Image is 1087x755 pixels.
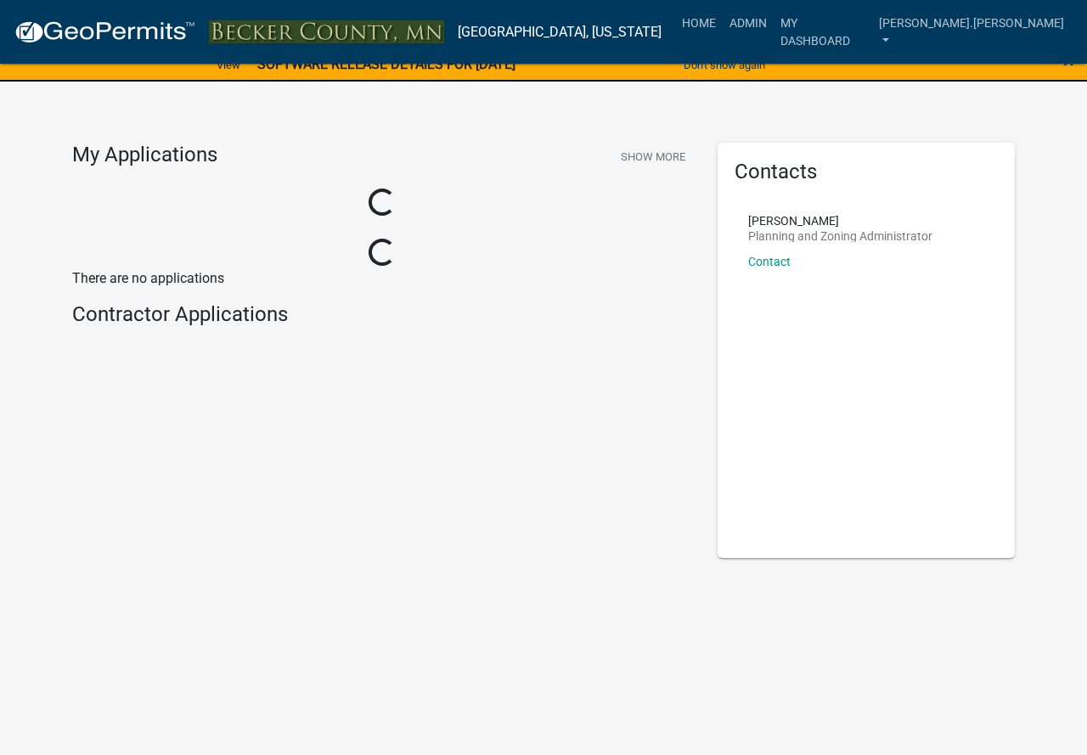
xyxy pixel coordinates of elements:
[209,20,444,42] img: Becker County, Minnesota
[72,302,692,334] wm-workflow-list-section: Contractor Applications
[257,56,515,72] strong: SOFTWARE RELEASE DETAILS FOR [DATE]
[72,268,692,289] p: There are no applications
[675,7,723,39] a: Home
[72,143,217,168] h4: My Applications
[748,255,791,268] a: Contact
[735,160,998,184] h5: Contacts
[72,302,692,327] h4: Contractor Applications
[458,18,662,47] a: [GEOGRAPHIC_DATA], [US_STATE]
[1063,51,1074,71] button: Close
[614,143,692,171] button: Show More
[748,215,932,227] p: [PERSON_NAME]
[748,230,932,242] p: Planning and Zoning Administrator
[872,7,1073,57] a: [PERSON_NAME].[PERSON_NAME]
[210,51,247,79] a: View
[723,7,774,39] a: Admin
[677,51,772,79] button: Don't show again
[774,7,873,57] a: My Dashboard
